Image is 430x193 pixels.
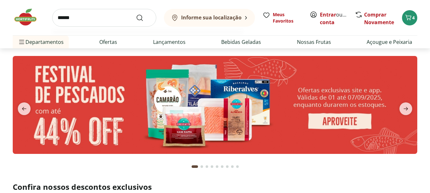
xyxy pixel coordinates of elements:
[364,11,394,26] a: Comprar Novamente
[153,38,186,46] a: Lançamentos
[215,159,220,174] button: Go to page 5 from fs-carousel
[225,159,230,174] button: Go to page 7 from fs-carousel
[18,34,64,50] span: Departamentos
[297,38,331,46] a: Nossas Frutas
[367,38,412,46] a: Açougue e Peixaria
[235,159,240,174] button: Go to page 9 from fs-carousel
[99,38,117,46] a: Ofertas
[181,14,242,21] b: Informe sua localização
[320,11,355,26] a: Criar conta
[320,11,336,18] a: Entrar
[412,15,415,21] span: 4
[220,159,225,174] button: Go to page 6 from fs-carousel
[52,9,156,27] input: search
[164,9,255,27] button: Informe sua localização
[209,159,215,174] button: Go to page 4 from fs-carousel
[273,11,302,24] span: Meus Favoritos
[204,159,209,174] button: Go to page 3 from fs-carousel
[190,159,199,174] button: Current page from fs-carousel
[13,8,45,27] img: Hortifruti
[230,159,235,174] button: Go to page 8 from fs-carousel
[13,182,417,192] h2: Confira nossos descontos exclusivos
[394,102,417,115] button: next
[221,38,261,46] a: Bebidas Geladas
[199,159,204,174] button: Go to page 2 from fs-carousel
[18,34,25,50] button: Menu
[263,11,302,24] a: Meus Favoritos
[13,102,36,115] button: previous
[320,11,348,26] span: ou
[136,14,151,22] button: Submit Search
[402,10,417,25] button: Carrinho
[13,56,417,154] img: pescados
